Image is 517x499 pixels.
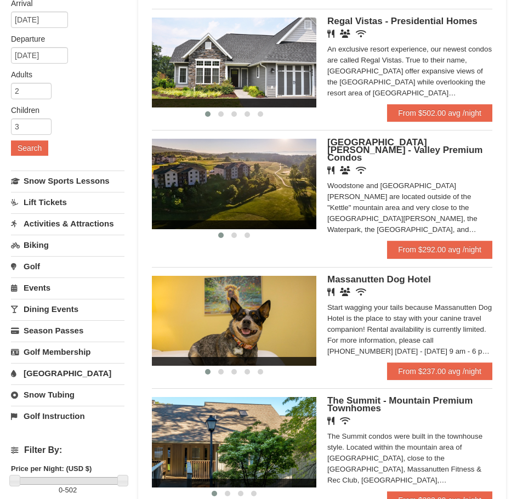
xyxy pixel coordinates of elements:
label: - [11,485,124,496]
i: Wireless Internet (free) [356,288,366,296]
a: Snow Tubing [11,384,124,405]
div: Woodstone and [GEOGRAPHIC_DATA][PERSON_NAME] are located outside of the "Kettle" mountain area an... [327,180,492,235]
i: Restaurant [327,166,334,174]
i: Wireless Internet (free) [340,417,350,425]
i: Wireless Internet (free) [356,166,366,174]
a: From $237.00 avg /night [387,362,492,380]
i: Banquet Facilities [340,288,350,296]
i: Restaurant [327,417,334,425]
div: Start wagging your tails because Massanutten Dog Hotel is the place to stay with your canine trav... [327,302,492,357]
a: Snow Sports Lessons [11,171,124,191]
label: Adults [11,69,116,80]
a: Season Passes [11,320,124,341]
i: Restaurant [327,30,334,38]
label: Departure [11,33,116,44]
button: Search [11,140,48,156]
strong: Price per Night: (USD $) [11,464,92,473]
i: Banquet Facilities [340,166,350,174]
a: Golf Instruction [11,406,124,426]
a: Events [11,277,124,298]
label: Children [11,105,116,116]
div: An exclusive resort experience, our newest condos are called Regal Vistas. True to their name, [G... [327,44,492,99]
h4: Filter By: [11,445,124,455]
span: 502 [65,486,77,494]
a: Lift Tickets [11,192,124,212]
span: The Summit - Mountain Premium Townhomes [327,395,473,413]
i: Wireless Internet (free) [356,30,366,38]
a: Golf Membership [11,342,124,362]
a: Golf [11,256,124,276]
a: [GEOGRAPHIC_DATA] [11,363,124,383]
span: Regal Vistas - Presidential Homes [327,16,478,26]
span: Massanutten Dog Hotel [327,274,431,285]
a: Activities & Attractions [11,213,124,234]
i: Restaurant [327,288,334,296]
a: Biking [11,235,124,255]
span: [GEOGRAPHIC_DATA][PERSON_NAME] - Valley Premium Condos [327,137,482,163]
span: 0 [59,486,63,494]
a: From $502.00 avg /night [387,104,492,122]
a: From $292.00 avg /night [387,241,492,258]
div: The Summit condos were built in the townhouse style. Located within the mountain area of [GEOGRAP... [327,431,492,486]
a: Dining Events [11,299,124,319]
i: Banquet Facilities [340,30,350,38]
